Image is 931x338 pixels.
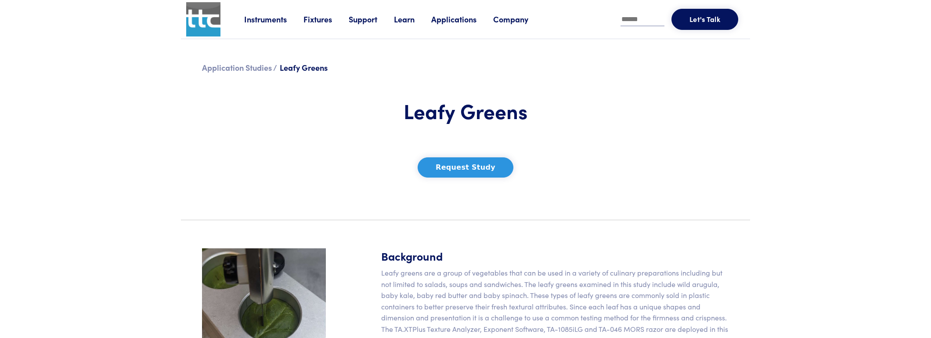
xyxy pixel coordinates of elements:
button: Let's Talk [671,9,738,30]
a: Instruments [244,14,303,25]
a: Support [349,14,394,25]
img: ttc_logo_1x1_v1.0.png [186,2,220,36]
a: Company [493,14,545,25]
a: Fixtures [303,14,349,25]
h5: Background [381,248,729,264]
a: Learn [394,14,431,25]
span: Leafy Greens [280,62,328,73]
a: Applications [431,14,493,25]
h1: Leafy Greens [336,98,595,124]
a: Application Studies / [202,62,277,73]
button: Request Study [418,157,513,178]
